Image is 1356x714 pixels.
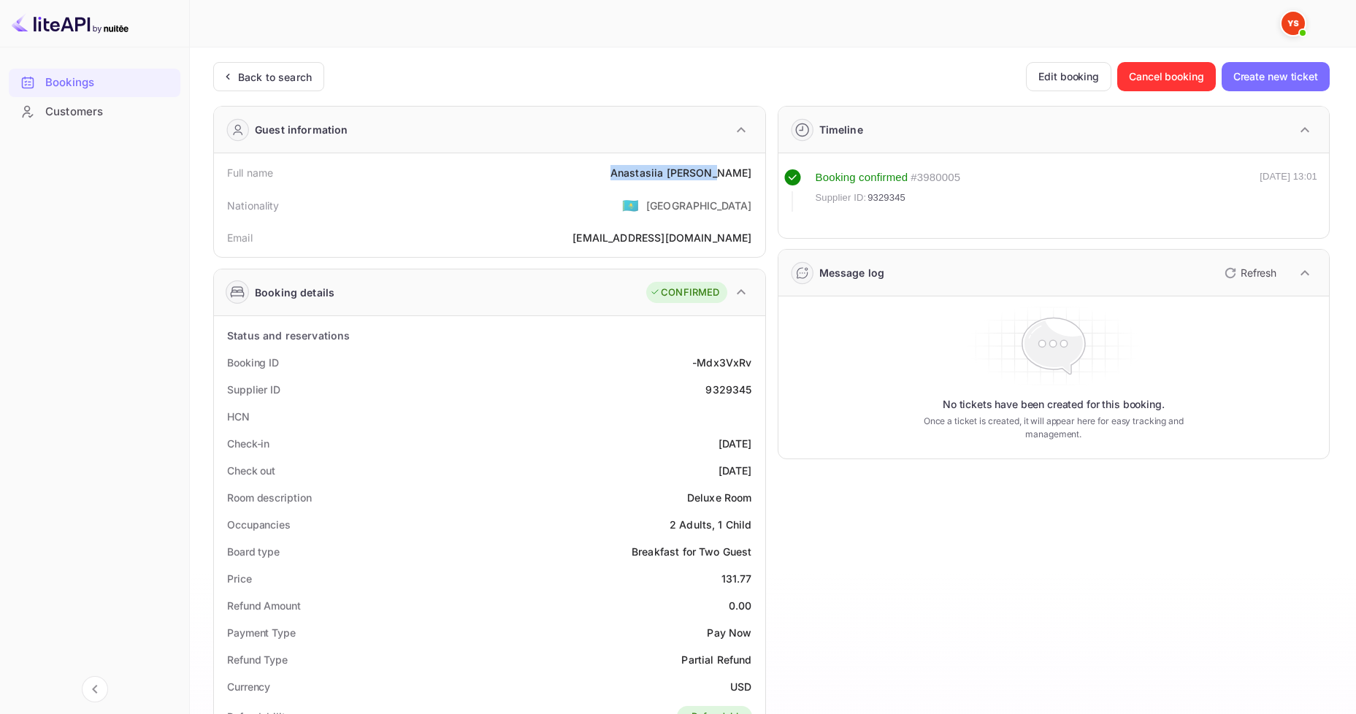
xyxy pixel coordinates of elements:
div: Bookings [9,69,180,97]
button: Edit booking [1026,62,1111,91]
div: Customers [45,104,173,120]
div: [DATE] [719,436,752,451]
div: Check out [227,463,275,478]
span: 9329345 [867,191,905,205]
div: Booking confirmed [816,169,908,186]
div: Anastasiia [PERSON_NAME] [610,165,752,180]
span: United States [622,192,639,218]
div: Booking details [255,285,334,300]
div: USD [730,679,751,694]
div: Check-in [227,436,269,451]
div: Guest information [255,122,348,137]
div: Email [227,230,253,245]
div: -Mdx3VxRv [692,355,751,370]
div: Full name [227,165,273,180]
div: Back to search [238,69,312,85]
img: LiteAPI logo [12,12,129,35]
div: Partial Refund [681,652,751,667]
div: Status and reservations [227,328,350,343]
div: 2 Adults, 1 Child [670,517,752,532]
div: Breakfast for Two Guest [632,544,751,559]
div: Occupancies [227,517,291,532]
div: Message log [819,265,885,280]
div: Price [227,571,252,586]
a: Bookings [9,69,180,96]
div: Supplier ID [227,382,280,397]
button: Refresh [1216,261,1282,285]
div: Bookings [45,74,173,91]
button: Collapse navigation [82,676,108,702]
p: Refresh [1241,265,1276,280]
a: Customers [9,98,180,125]
div: Currency [227,679,270,694]
div: 0.00 [729,598,752,613]
button: Cancel booking [1117,62,1216,91]
div: # 3980005 [911,169,960,186]
div: Refund Type [227,652,288,667]
div: Room description [227,490,311,505]
div: Pay Now [707,625,751,640]
span: Supplier ID: [816,191,867,205]
div: [EMAIL_ADDRESS][DOMAIN_NAME] [572,230,751,245]
div: Customers [9,98,180,126]
div: Timeline [819,122,863,137]
div: [GEOGRAPHIC_DATA] [646,198,752,213]
div: [DATE] 13:01 [1260,169,1317,212]
div: 9329345 [705,382,751,397]
div: Board type [227,544,280,559]
img: Yandex Support [1282,12,1305,35]
div: Nationality [227,198,280,213]
div: Deluxe Room [687,490,752,505]
div: CONFIRMED [650,285,719,300]
div: 131.77 [721,571,752,586]
div: Payment Type [227,625,296,640]
div: [DATE] [719,463,752,478]
button: Create new ticket [1222,62,1330,91]
div: Refund Amount [227,598,301,613]
div: Booking ID [227,355,279,370]
p: No tickets have been created for this booking. [943,397,1165,412]
p: Once a ticket is created, it will appear here for easy tracking and management. [905,415,1202,441]
div: HCN [227,409,250,424]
